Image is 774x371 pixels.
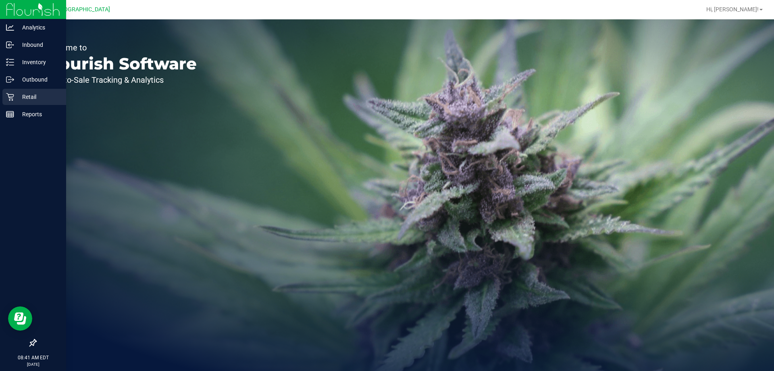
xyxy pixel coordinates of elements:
[44,44,197,52] p: Welcome to
[14,40,62,50] p: Inbound
[4,361,62,367] p: [DATE]
[6,110,14,118] inline-svg: Reports
[14,23,62,32] p: Analytics
[14,75,62,84] p: Outbound
[14,92,62,102] p: Retail
[4,354,62,361] p: 08:41 AM EDT
[14,109,62,119] p: Reports
[14,57,62,67] p: Inventory
[55,6,110,13] span: [GEOGRAPHIC_DATA]
[6,58,14,66] inline-svg: Inventory
[44,76,197,84] p: Seed-to-Sale Tracking & Analytics
[44,56,197,72] p: Flourish Software
[6,23,14,31] inline-svg: Analytics
[6,93,14,101] inline-svg: Retail
[6,41,14,49] inline-svg: Inbound
[6,75,14,84] inline-svg: Outbound
[706,6,759,13] span: Hi, [PERSON_NAME]!
[8,306,32,331] iframe: Resource center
